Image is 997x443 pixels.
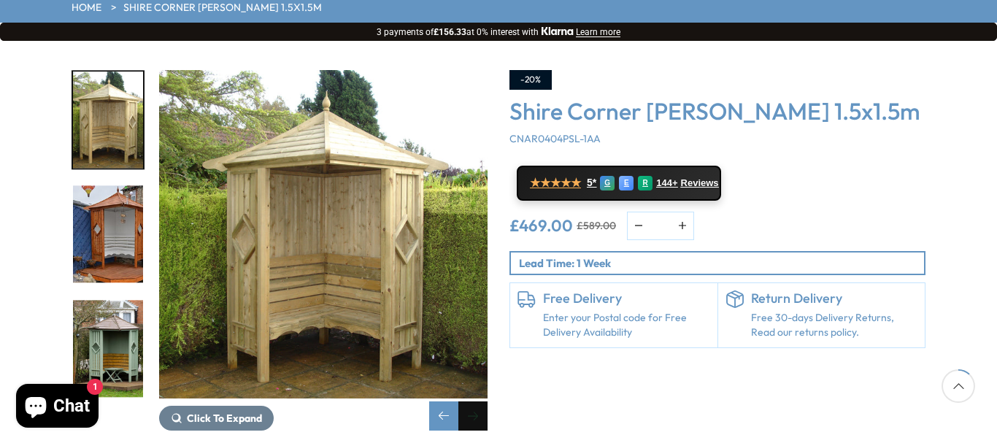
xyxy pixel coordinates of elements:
h6: Free Delivery [543,290,710,307]
div: G [600,176,615,190]
span: ★★★★★ [530,176,581,190]
img: Shire Corner Arbour 1.5x1.5m - Best Shed [159,70,488,398]
p: Free 30-days Delivery Returns, Read our returns policy. [751,311,918,339]
div: -20% [509,70,552,90]
h6: Return Delivery [751,290,918,307]
div: Previous slide [429,401,458,431]
del: £589.00 [577,220,616,231]
span: Reviews [681,177,719,189]
img: SHIRECORNERARBOUR_de224a79-63bb-416a-ba9a-48320ed84dd0_200x200.jpg [73,72,143,169]
img: CornerArbour_2_8b689c30-e373-473c-b224-20c6ad360ca3_200x200.jpg [73,186,143,283]
div: 3 / 14 [72,185,145,285]
div: 2 / 14 [159,70,488,431]
inbox-online-store-chat: Shopify online store chat [12,384,103,431]
div: E [619,176,634,190]
span: 144+ [656,177,677,189]
div: Next slide [458,401,488,431]
div: R [638,176,653,190]
span: CNAR0404PSL-1AA [509,132,601,145]
div: 4 / 14 [72,298,145,398]
ins: £469.00 [509,217,573,234]
a: HOME [72,1,101,15]
a: ★★★★★ 5* G E R 144+ Reviews [517,166,721,201]
span: Click To Expand [187,412,262,425]
a: Enter your Postal code for Free Delivery Availability [543,311,710,339]
button: Click To Expand [159,406,274,431]
h3: Shire Corner [PERSON_NAME] 1.5x1.5m [509,97,925,125]
a: Shire Corner [PERSON_NAME] 1.5x1.5m [123,1,322,15]
div: 2 / 14 [72,70,145,170]
p: Lead Time: 1 Week [519,255,924,271]
img: CornerArbour_4_1caa4938-d66b-432e-97f2-9a2771b1a1da_200x200.jpg [73,300,143,397]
